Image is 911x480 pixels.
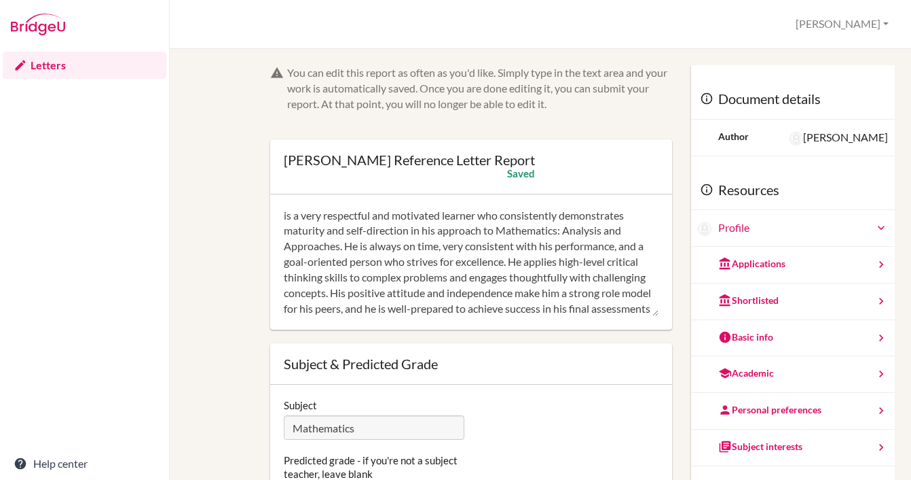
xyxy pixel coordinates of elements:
[691,430,895,466] a: Subject interests
[789,12,895,37] button: [PERSON_NAME]
[718,403,821,417] div: Personal preferences
[718,330,773,344] div: Basic info
[691,320,895,357] a: Basic info
[718,220,888,236] a: Profile
[718,294,779,307] div: Shortlisted
[789,130,888,145] div: [PERSON_NAME]
[789,132,803,145] img: Stacey Frallicciardi
[284,357,658,371] div: Subject & Predicted Grade
[691,356,895,393] a: Academic
[691,393,895,430] a: Personal preferences
[718,257,785,271] div: Applications
[11,14,65,35] img: Bridge-U
[718,366,774,380] div: Academic
[691,247,895,284] a: Applications
[507,167,535,180] div: Saved
[284,153,535,167] div: [PERSON_NAME] Reference Letter Report
[691,79,895,120] div: Document details
[287,65,672,112] div: You can edit this report as often as you'd like. Simply type in the text area and your work is au...
[718,130,749,143] div: Author
[698,222,711,236] img: Matthew Wijono
[691,284,895,320] a: Shortlisted
[691,170,895,211] div: Resources
[3,52,166,79] a: Letters
[3,450,166,477] a: Help center
[284,398,317,412] label: Subject
[718,440,802,453] div: Subject interests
